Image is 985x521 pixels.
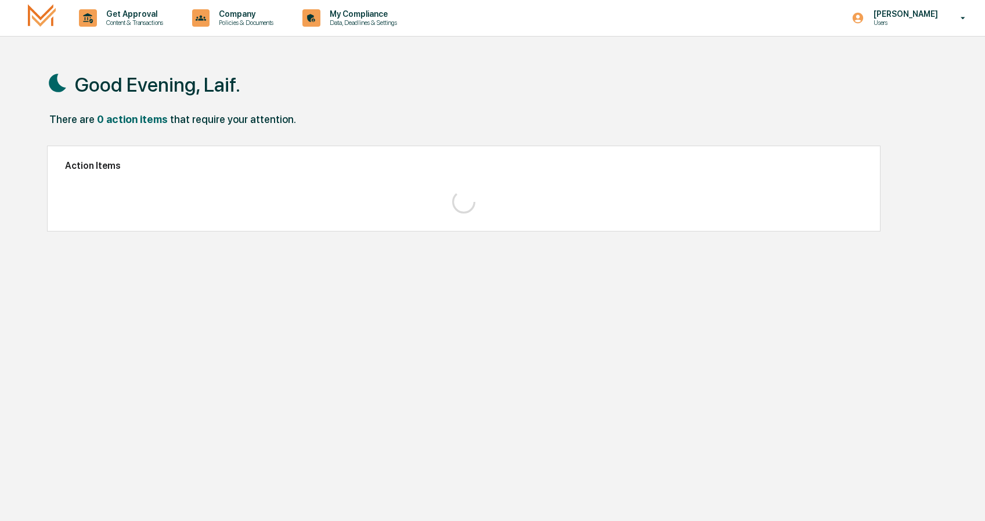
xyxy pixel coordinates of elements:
[28,4,56,31] img: logo
[49,113,95,125] div: There are
[864,9,944,19] p: [PERSON_NAME]
[210,19,279,27] p: Policies & Documents
[65,160,863,171] h2: Action Items
[75,73,240,96] h1: Good Evening, Laif.
[320,19,403,27] p: Data, Deadlines & Settings
[97,113,168,125] div: 0 action items
[97,19,169,27] p: Content & Transactions
[210,9,279,19] p: Company
[864,19,944,27] p: Users
[170,113,296,125] div: that require your attention.
[320,9,403,19] p: My Compliance
[97,9,169,19] p: Get Approval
